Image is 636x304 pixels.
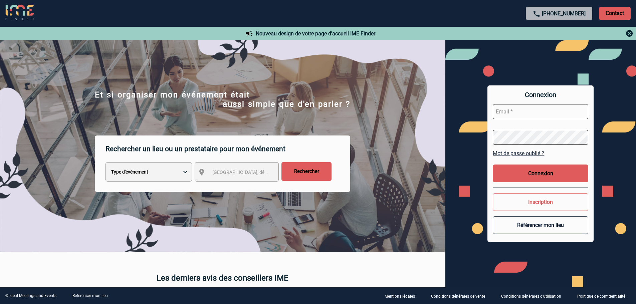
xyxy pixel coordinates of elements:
[385,294,415,299] p: Mentions légales
[379,293,426,299] a: Mentions légales
[5,293,56,298] div: © Ideal Meetings and Events
[426,293,496,299] a: Conditions générales de vente
[431,294,485,299] p: Conditions générales de vente
[572,293,636,299] a: Politique de confidentialité
[72,293,108,298] a: Référencer mon lieu
[577,294,625,299] p: Politique de confidentialité
[501,294,561,299] p: Conditions générales d'utilisation
[496,293,572,299] a: Conditions générales d'utilisation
